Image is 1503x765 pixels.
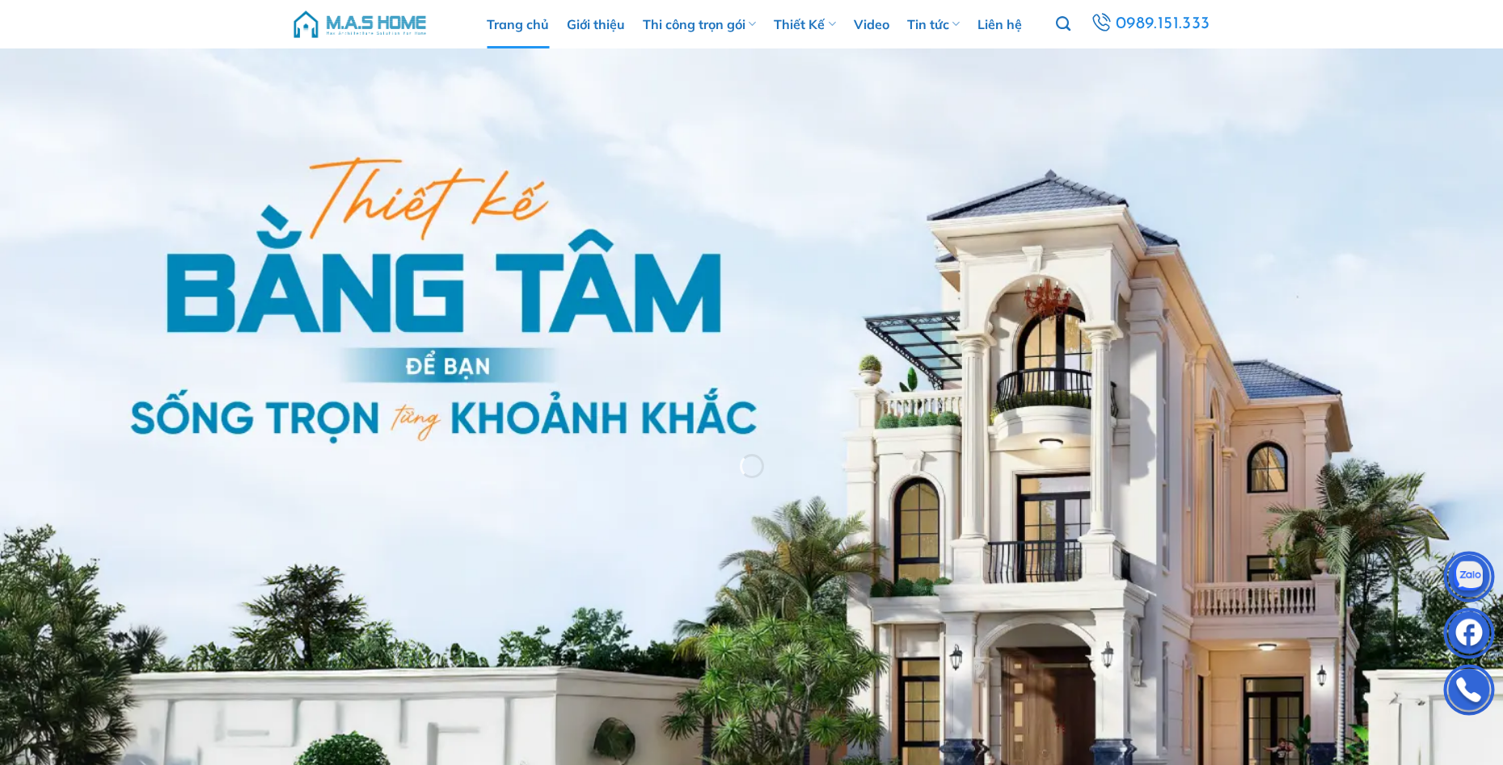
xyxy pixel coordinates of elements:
[1056,7,1070,41] a: Tìm kiếm
[1445,668,1493,717] img: Phone
[1115,11,1210,38] span: 0989.151.333
[1445,555,1493,603] img: Zalo
[1445,612,1493,660] img: Facebook
[1088,10,1213,39] a: 0989.151.333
